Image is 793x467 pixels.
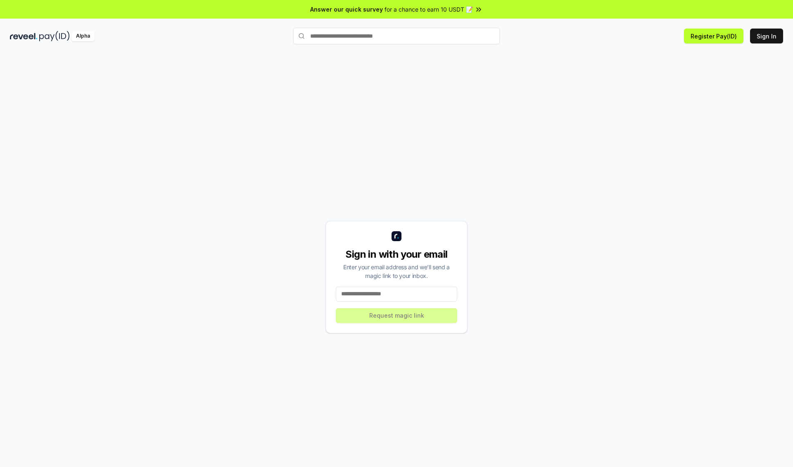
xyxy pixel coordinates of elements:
img: logo_small [392,231,401,241]
button: Sign In [750,29,783,43]
img: pay_id [39,31,70,41]
span: Answer our quick survey [310,5,383,14]
div: Sign in with your email [336,248,457,261]
span: for a chance to earn 10 USDT 📝 [385,5,473,14]
button: Register Pay(ID) [684,29,743,43]
div: Alpha [71,31,95,41]
img: reveel_dark [10,31,38,41]
div: Enter your email address and we’ll send a magic link to your inbox. [336,263,457,280]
